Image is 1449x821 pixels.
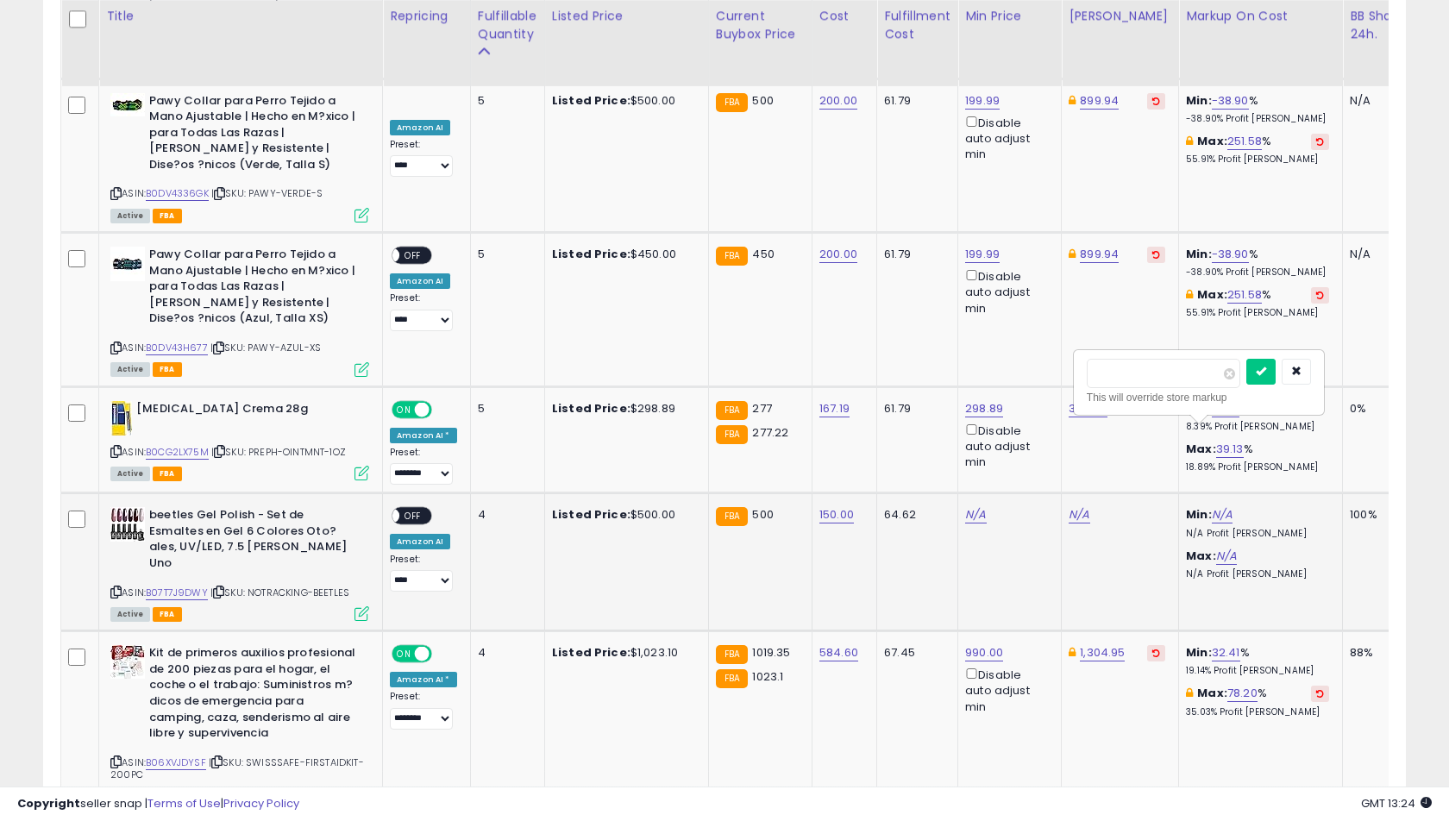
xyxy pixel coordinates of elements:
[1186,461,1329,473] p: 18.89% Profit [PERSON_NAME]
[716,645,748,664] small: FBA
[1186,247,1329,279] div: %
[1080,644,1125,661] a: 1,304.95
[752,668,783,685] span: 1023.1
[552,246,630,262] b: Listed Price:
[1186,548,1216,564] b: Max:
[478,401,531,417] div: 5
[393,402,415,417] span: ON
[390,273,450,289] div: Amazon AI
[965,644,1003,661] a: 990.00
[1216,548,1237,565] a: N/A
[211,445,346,459] span: | SKU: PREPH-OINTMNT-1OZ
[965,665,1048,714] div: Disable auto adjust min
[136,401,346,422] b: [MEDICAL_DATA] Crema 28g
[110,755,364,781] span: | SKU: SWISSSAFE-FIRSTAIDKIT-200PC
[430,647,457,661] span: OFF
[1216,441,1244,458] a: 39.13
[149,507,359,575] b: beetles Gel Polish - Set de Esmaltes en Gel 6 Colores Oto?ales, UV/LED, 7.5 [PERSON_NAME] Uno
[390,534,450,549] div: Amazon AI
[390,447,457,486] div: Preset:
[819,92,857,110] a: 200.00
[752,246,774,262] span: 450
[884,93,944,109] div: 61.79
[1186,442,1329,473] div: %
[1186,246,1212,262] b: Min:
[1350,93,1407,109] div: N/A
[716,7,805,43] div: Current Buybox Price
[552,506,630,523] b: Listed Price:
[478,507,531,523] div: 4
[1197,286,1227,303] b: Max:
[478,93,531,109] div: 5
[884,401,944,417] div: 61.79
[110,401,369,479] div: ASIN:
[390,139,457,178] div: Preset:
[1186,307,1329,319] p: 55.91% Profit [PERSON_NAME]
[884,7,950,43] div: Fulfillment Cost
[390,554,457,592] div: Preset:
[1197,133,1227,149] b: Max:
[110,507,369,619] div: ASIN:
[146,755,206,770] a: B06XVJDYSF
[1186,568,1329,580] p: N/A Profit [PERSON_NAME]
[1186,287,1329,319] div: %
[552,7,701,25] div: Listed Price
[1350,401,1407,417] div: 0%
[210,341,321,354] span: | SKU: PAWY-AZUL-XS
[1350,247,1407,262] div: N/A
[752,92,773,109] span: 500
[884,247,944,262] div: 61.79
[552,400,630,417] b: Listed Price:
[965,113,1048,162] div: Disable auto adjust min
[965,7,1054,25] div: Min Price
[552,247,695,262] div: $450.00
[390,672,457,687] div: Amazon AI *
[110,607,150,622] span: All listings currently available for purchase on Amazon
[1227,133,1262,150] a: 251.58
[1069,506,1089,523] a: N/A
[110,467,150,481] span: All listings currently available for purchase on Amazon
[223,795,299,812] a: Privacy Policy
[1186,113,1329,125] p: -38.90% Profit [PERSON_NAME]
[1186,686,1329,718] div: %
[390,292,457,331] div: Preset:
[552,401,695,417] div: $298.89
[146,186,209,201] a: B0DV4336GK
[153,362,182,377] span: FBA
[716,93,748,112] small: FBA
[716,507,748,526] small: FBA
[1186,441,1216,457] b: Max:
[1186,134,1329,166] div: %
[716,247,748,266] small: FBA
[390,428,457,443] div: Amazon AI *
[965,92,1000,110] a: 199.99
[552,93,695,109] div: $500.00
[1186,400,1212,417] b: Min:
[1186,401,1329,433] div: %
[110,362,150,377] span: All listings currently available for purchase on Amazon
[146,445,209,460] a: B0CG2LX75M
[1350,645,1407,661] div: 88%
[1350,507,1407,523] div: 100%
[1350,7,1413,43] div: BB Share 24h.
[965,266,1048,316] div: Disable auto adjust min
[1069,400,1107,417] a: 346.35
[1080,246,1119,263] a: 899.94
[393,647,415,661] span: ON
[552,645,695,661] div: $1,023.10
[752,424,788,441] span: 277.22
[552,507,695,523] div: $500.00
[819,506,854,523] a: 150.00
[1227,286,1262,304] a: 251.58
[153,607,182,622] span: FBA
[965,400,1003,417] a: 298.89
[211,186,323,200] span: | SKU: PAWY-VERDE-S
[1186,421,1329,433] p: 8.39% Profit [PERSON_NAME]
[399,248,427,263] span: OFF
[819,644,858,661] a: 584.60
[110,93,145,116] img: 41IQzTad9+L._SL40_.jpg
[1186,644,1212,661] b: Min:
[110,93,369,221] div: ASIN:
[106,7,375,25] div: Title
[884,507,944,523] div: 64.62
